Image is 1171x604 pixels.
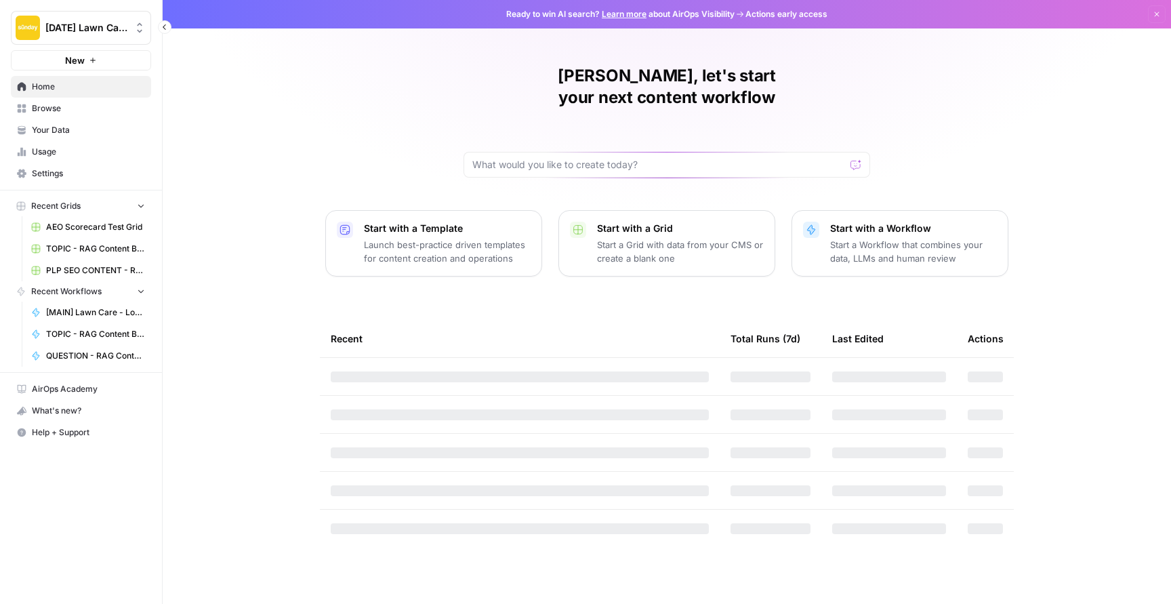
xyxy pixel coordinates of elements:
[46,221,145,233] span: AEO Scorecard Test Grid
[832,320,884,357] div: Last Edited
[602,9,646,19] a: Learn more
[25,238,151,260] a: TOPIC - RAG Content Brief Grid
[11,196,151,216] button: Recent Grids
[597,238,764,265] p: Start a Grid with data from your CMS or create a blank one
[968,320,1004,357] div: Actions
[45,21,127,35] span: [DATE] Lawn Care
[31,285,102,298] span: Recent Workflows
[46,306,145,319] span: [MAIN] Lawn Care - Local pSEO Page Generator [[PERSON_NAME]]
[31,200,81,212] span: Recent Grids
[25,216,151,238] a: AEO Scorecard Test Grid
[11,400,151,422] button: What's new?
[32,102,145,115] span: Browse
[12,401,150,421] div: What's new?
[11,163,151,184] a: Settings
[325,210,542,277] button: Start with a TemplateLaunch best-practice driven templates for content creation and operations
[32,383,145,395] span: AirOps Academy
[46,328,145,340] span: TOPIC - RAG Content Brief
[364,238,531,265] p: Launch best-practice driven templates for content creation and operations
[597,222,764,235] p: Start with a Grid
[506,8,735,20] span: Ready to win AI search? about AirOps Visibility
[731,320,800,357] div: Total Runs (7d)
[745,8,827,20] span: Actions early access
[32,124,145,136] span: Your Data
[25,323,151,345] a: TOPIC - RAG Content Brief
[46,350,145,362] span: QUESTION - RAG Content Brief
[472,158,845,172] input: What would you like to create today?
[11,119,151,141] a: Your Data
[25,260,151,281] a: PLP SEO CONTENT - REVISED
[65,54,85,67] span: New
[558,210,775,277] button: Start with a GridStart a Grid with data from your CMS or create a blank one
[11,76,151,98] a: Home
[364,222,531,235] p: Start with a Template
[32,146,145,158] span: Usage
[11,378,151,400] a: AirOps Academy
[11,50,151,71] button: New
[830,238,997,265] p: Start a Workflow that combines your data, LLMs and human review
[32,81,145,93] span: Home
[830,222,997,235] p: Start with a Workflow
[464,65,870,108] h1: [PERSON_NAME], let's start your next content workflow
[11,281,151,302] button: Recent Workflows
[46,243,145,255] span: TOPIC - RAG Content Brief Grid
[32,167,145,180] span: Settings
[32,426,145,439] span: Help + Support
[11,422,151,443] button: Help + Support
[11,141,151,163] a: Usage
[16,16,40,40] img: Sunday Lawn Care Logo
[46,264,145,277] span: PLP SEO CONTENT - REVISED
[331,320,709,357] div: Recent
[25,345,151,367] a: QUESTION - RAG Content Brief
[11,98,151,119] a: Browse
[25,302,151,323] a: [MAIN] Lawn Care - Local pSEO Page Generator [[PERSON_NAME]]
[11,11,151,45] button: Workspace: Sunday Lawn Care
[792,210,1008,277] button: Start with a WorkflowStart a Workflow that combines your data, LLMs and human review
